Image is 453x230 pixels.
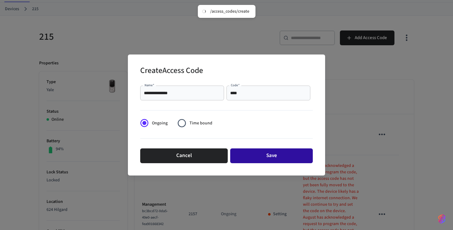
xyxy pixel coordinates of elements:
[145,83,154,87] label: Name
[230,148,313,163] button: Save
[140,62,203,81] h2: Create Access Code
[140,148,228,163] button: Cancel
[152,120,168,127] span: Ongoing
[190,120,212,127] span: Time bound
[438,214,446,224] img: SeamLogoGradient.69752ec5.svg
[210,9,249,14] div: /access_codes/create
[231,83,240,87] label: Code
